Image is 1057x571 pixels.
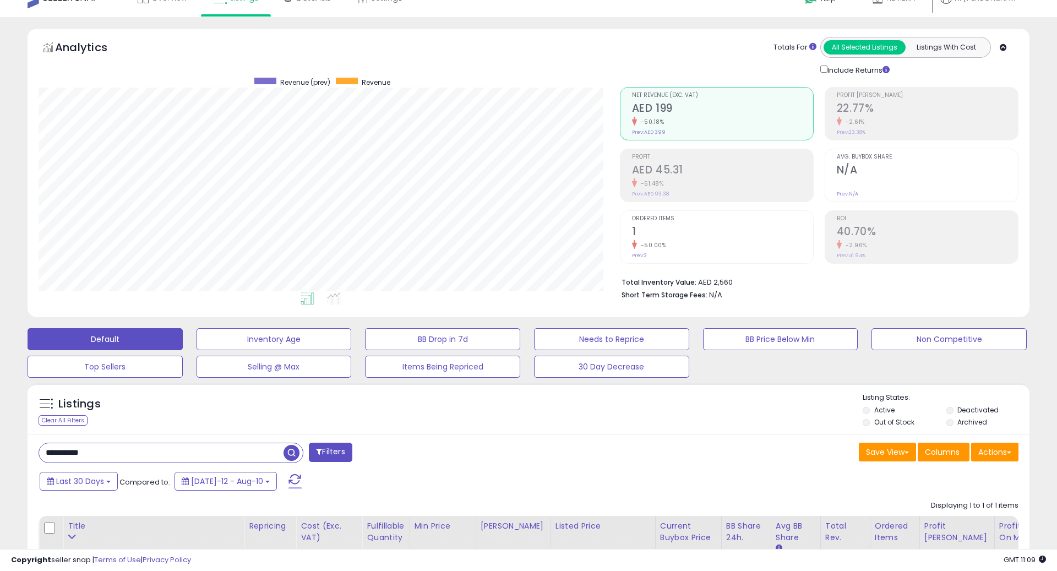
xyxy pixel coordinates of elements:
[837,154,1018,160] span: Avg. Buybox Share
[703,328,858,350] button: BB Price Below Min
[874,417,914,427] label: Out of Stock
[622,290,707,300] b: Short Term Storage Fees:
[837,252,865,259] small: Prev: 41.94%
[191,476,263,487] span: [DATE]-12 - Aug-10
[837,129,865,135] small: Prev: 23.38%
[632,216,813,222] span: Ordered Items
[957,405,999,415] label: Deactivated
[726,520,766,543] div: BB Share 24h.
[637,180,664,188] small: -51.48%
[175,472,277,491] button: [DATE]-12 - Aug-10
[875,520,915,543] div: Ordered Items
[842,118,865,126] small: -2.61%
[249,520,291,532] div: Repricing
[94,554,141,565] a: Terms of Use
[824,40,906,55] button: All Selected Listings
[28,356,183,378] button: Top Sellers
[773,42,816,53] div: Totals For
[301,520,357,543] div: Cost (Exc. VAT)
[632,252,647,259] small: Prev: 2
[632,164,813,178] h2: AED 45.31
[871,328,1027,350] button: Non Competitive
[837,102,1018,117] h2: 22.77%
[555,520,651,532] div: Listed Price
[68,520,239,532] div: Title
[776,520,816,543] div: Avg BB Share
[837,164,1018,178] h2: N/A
[632,129,666,135] small: Prev: AED 399
[837,93,1018,99] span: Profit [PERSON_NAME]
[28,328,183,350] button: Default
[534,356,689,378] button: 30 Day Decrease
[56,476,104,487] span: Last 30 Days
[825,520,865,543] div: Total Rev.
[837,191,858,197] small: Prev: N/A
[632,154,813,160] span: Profit
[622,278,696,287] b: Total Inventory Value:
[637,241,667,249] small: -50.00%
[709,290,722,300] span: N/A
[874,405,895,415] label: Active
[481,520,546,532] div: [PERSON_NAME]
[1004,554,1046,565] span: 2025-09-11 11:09 GMT
[637,118,664,126] small: -50.18%
[931,501,1018,511] div: Displaying 1 to 1 of 1 items
[280,78,330,87] span: Revenue (prev)
[362,78,390,87] span: Revenue
[197,356,352,378] button: Selling @ Max
[905,40,987,55] button: Listings With Cost
[924,520,990,543] div: Profit [PERSON_NAME]
[534,328,689,350] button: Needs to Reprice
[971,443,1018,461] button: Actions
[39,415,88,426] div: Clear All Filters
[309,443,352,462] button: Filters
[859,443,916,461] button: Save View
[918,443,969,461] button: Columns
[632,93,813,99] span: Net Revenue (Exc. VAT)
[11,555,191,565] div: seller snap | |
[143,554,191,565] a: Privacy Policy
[622,275,1010,288] li: AED 2,560
[197,328,352,350] button: Inventory Age
[365,328,520,350] button: BB Drop in 7d
[11,554,51,565] strong: Copyright
[55,40,129,58] h5: Analytics
[58,396,101,412] h5: Listings
[367,520,405,543] div: Fulfillable Quantity
[365,356,520,378] button: Items Being Repriced
[632,225,813,240] h2: 1
[842,241,867,249] small: -2.96%
[660,520,717,543] div: Current Buybox Price
[632,191,669,197] small: Prev: AED 93.38
[119,477,170,487] span: Compared to:
[812,63,903,76] div: Include Returns
[632,102,813,117] h2: AED 199
[415,520,471,532] div: Min Price
[863,393,1029,403] p: Listing States:
[837,225,1018,240] h2: 40.70%
[837,216,1018,222] span: ROI
[925,447,960,458] span: Columns
[40,472,118,491] button: Last 30 Days
[957,417,987,427] label: Archived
